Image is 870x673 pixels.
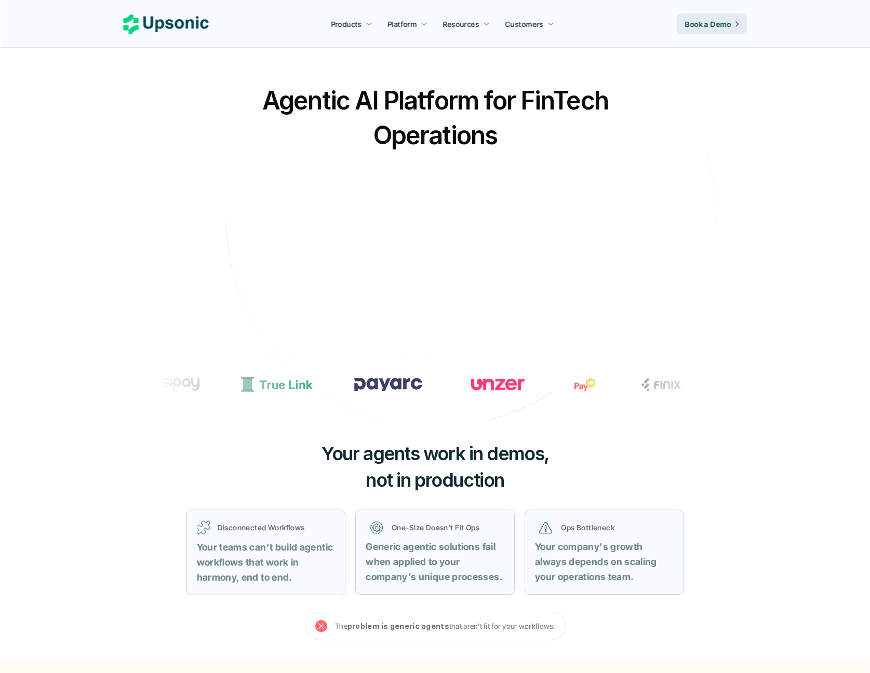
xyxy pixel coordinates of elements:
a: Book a Demo [390,248,480,274]
p: Platform [387,19,417,30]
p: From onboarding to compliance to settlement to autonomous control. Work with %82 more efficiency ... [266,183,604,213]
p: Book a Demo [403,254,459,269]
span: Your agents work in demos, [321,442,549,465]
p: One-Size Doesn’t Fit Ops [392,522,500,533]
p: Resources [443,19,479,30]
p: Ops Bottleneck [561,522,669,533]
p: 1M+ enterprise-grade agents run on Upsonic [368,287,502,294]
strong: Your teams can’t build agentic workflows that work in harmony, end to end. [197,542,336,583]
strong: Your company's growth always depends on scaling your operations team. [535,541,659,582]
p: Products [331,19,362,30]
a: Products [325,15,379,33]
strong: Generic agentic solutions fail when applied to your company’s unique processes. [366,541,502,582]
strong: problem is generic agents [347,622,449,630]
p: Fintech leaders rely on Upsonic to automate critical operations with reliable AI agents [251,345,619,360]
p: Disconnected Workflows [218,522,336,533]
p: Book a Demo [685,19,731,30]
h2: Agentic AI Platform for FinTech Operations [253,83,617,153]
a: Book a Demo [677,13,747,34]
span: not in production [366,469,504,491]
p: Customers [505,19,544,30]
p: The that aren’t fit for your workflows. [335,620,555,633]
